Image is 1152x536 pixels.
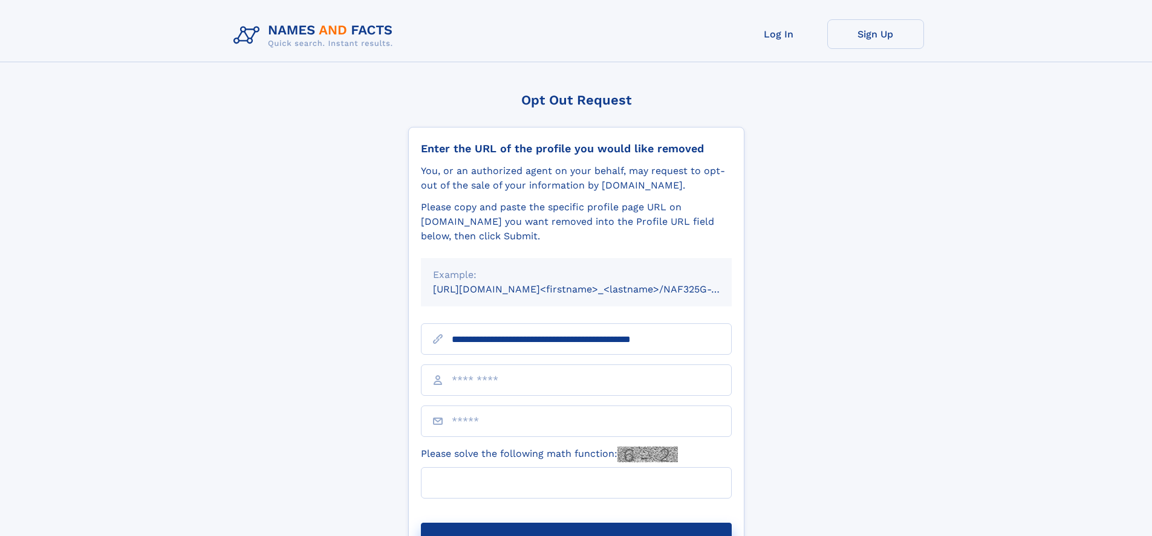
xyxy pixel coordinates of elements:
img: Logo Names and Facts [229,19,403,52]
div: Enter the URL of the profile you would like removed [421,142,732,155]
div: Please copy and paste the specific profile page URL on [DOMAIN_NAME] you want removed into the Pr... [421,200,732,244]
label: Please solve the following math function: [421,447,678,462]
div: You, or an authorized agent on your behalf, may request to opt-out of the sale of your informatio... [421,164,732,193]
a: Sign Up [827,19,924,49]
small: [URL][DOMAIN_NAME]<firstname>_<lastname>/NAF325G-xxxxxxxx [433,283,755,295]
a: Log In [731,19,827,49]
div: Opt Out Request [408,92,744,108]
div: Example: [433,268,720,282]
